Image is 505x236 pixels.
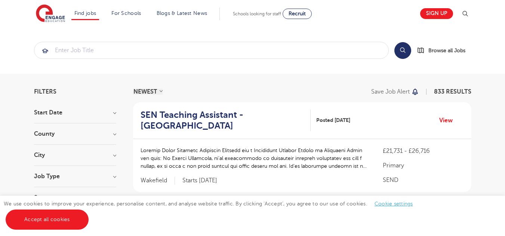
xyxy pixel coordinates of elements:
[289,11,306,16] span: Recruit
[34,131,116,137] h3: County
[371,89,410,95] p: Save job alert
[74,10,96,16] a: Find jobs
[233,11,281,16] span: Schools looking for staff
[141,110,311,131] a: SEN Teaching Assistant - [GEOGRAPHIC_DATA]
[182,177,217,185] p: Starts [DATE]
[157,10,207,16] a: Blogs & Latest News
[34,173,116,179] h3: Job Type
[316,116,350,124] span: Posted [DATE]
[141,110,305,131] h2: SEN Teaching Assistant - [GEOGRAPHIC_DATA]
[34,89,56,95] span: Filters
[36,4,65,23] img: Engage Education
[420,8,453,19] a: Sign up
[383,176,464,185] p: SEND
[6,210,89,230] a: Accept all cookies
[375,201,413,207] a: Cookie settings
[417,46,471,55] a: Browse all Jobs
[141,177,175,185] span: Wakefield
[283,9,312,19] a: Recruit
[434,88,471,95] span: 833 RESULTS
[428,46,465,55] span: Browse all Jobs
[383,147,464,155] p: £21,731 - £26,716
[141,147,368,170] p: Loremip Dolor Sitametc Adipiscin Elitsedd eiu t Incididunt Utlabor Etdolo ma Aliquaeni Admin ven ...
[439,116,458,125] a: View
[34,152,116,158] h3: City
[111,10,141,16] a: For Schools
[34,42,388,59] input: Submit
[34,195,116,201] h3: Sector
[34,110,116,116] h3: Start Date
[394,42,411,59] button: Search
[4,201,421,222] span: We use cookies to improve your experience, personalise content, and analyse website traffic. By c...
[371,89,419,95] button: Save job alert
[383,161,464,170] p: Primary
